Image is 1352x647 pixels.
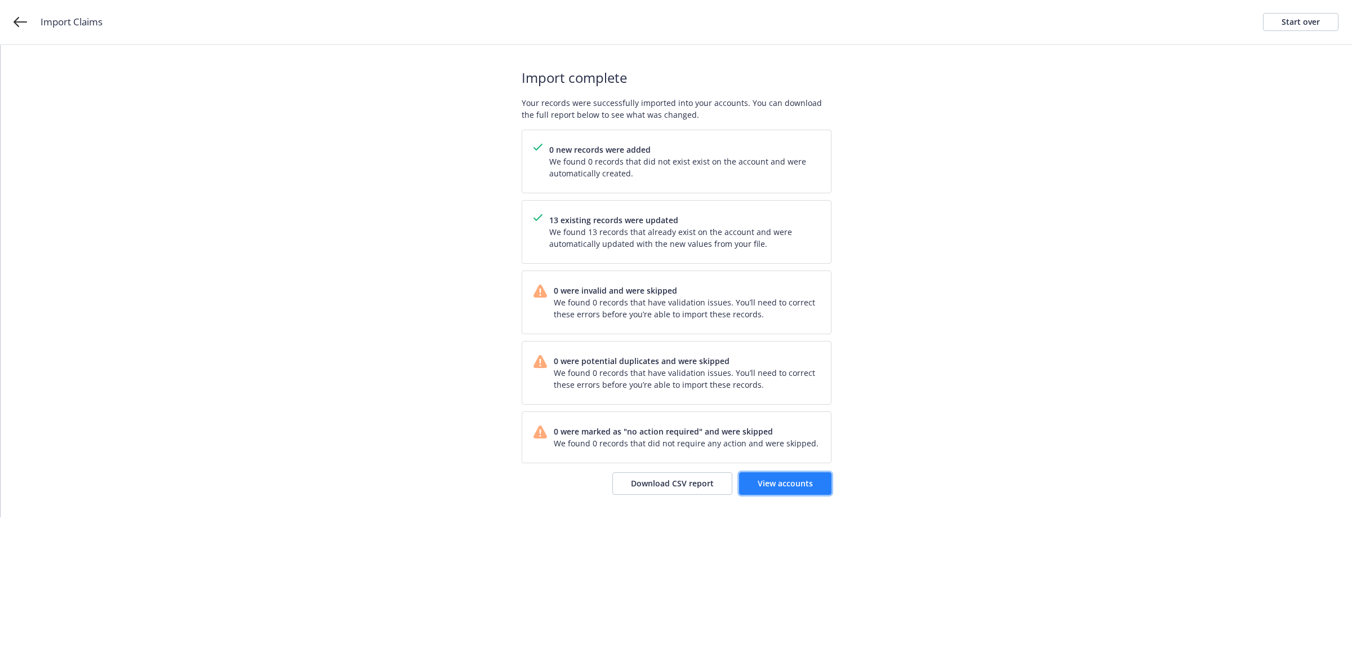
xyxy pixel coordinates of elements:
span: Your records were successfully imported into your accounts. You can download the full report belo... [522,97,831,121]
span: View accounts [758,478,813,489]
span: Import complete [522,68,831,88]
div: Start over [1282,14,1320,30]
button: Download CSV report [612,472,732,495]
span: Download CSV report [631,478,714,489]
span: 0 were potential duplicates and were skipped [554,355,820,367]
span: 13 existing records were updated [549,214,820,226]
span: We found 0 records that did not exist exist on the account and were automatically created. [549,156,820,179]
span: 0 new records were added [549,144,820,156]
span: We found 0 records that did not require any action and were skipped. [554,437,819,449]
span: We found 0 records that have validation issues. You’ll need to correct these errors before you’re... [554,367,820,391]
a: Start over [1263,13,1338,31]
span: 0 were marked as "no action required" and were skipped [554,426,819,437]
span: We found 13 records that already exist on the account and were automatically updated with the new... [549,226,820,250]
span: 0 were invalid and were skipped [554,285,820,296]
a: View accounts [739,472,831,495]
span: We found 0 records that have validation issues. You’ll need to correct these errors before you’re... [554,296,820,320]
span: Import Claims [41,15,103,29]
